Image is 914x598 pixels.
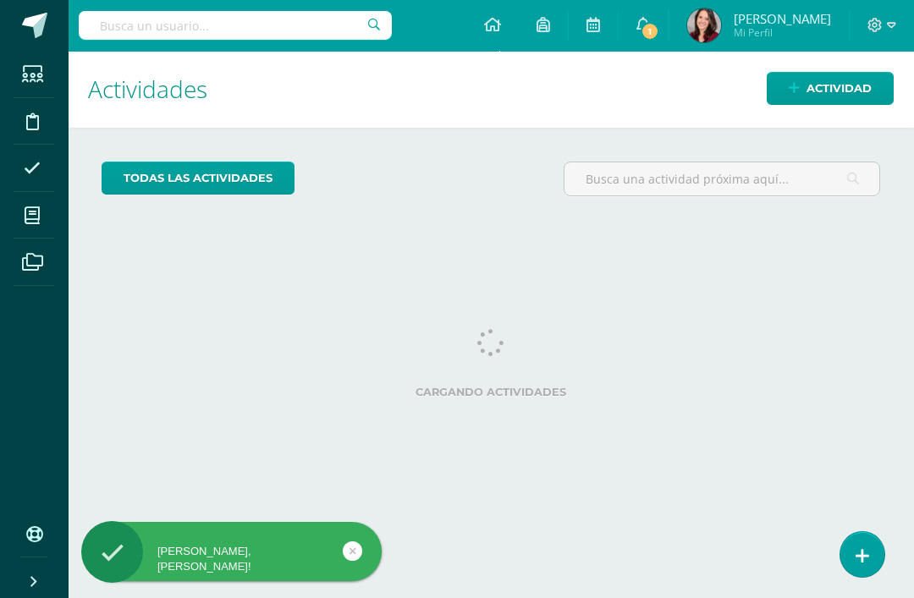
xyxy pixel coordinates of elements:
a: todas las Actividades [102,162,295,195]
span: Mi Perfil [734,25,831,40]
a: Actividad [767,72,894,105]
div: [PERSON_NAME], [PERSON_NAME]! [81,544,382,574]
h1: Actividades [88,51,894,128]
span: [PERSON_NAME] [734,10,831,27]
input: Busca un usuario... [79,11,392,40]
span: Actividad [807,73,872,104]
label: Cargando actividades [102,386,880,398]
span: 1 [641,22,659,41]
img: f335aa132647d8f42b51e81c8ad4d950.png [687,8,721,42]
input: Busca una actividad próxima aquí... [564,162,879,195]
